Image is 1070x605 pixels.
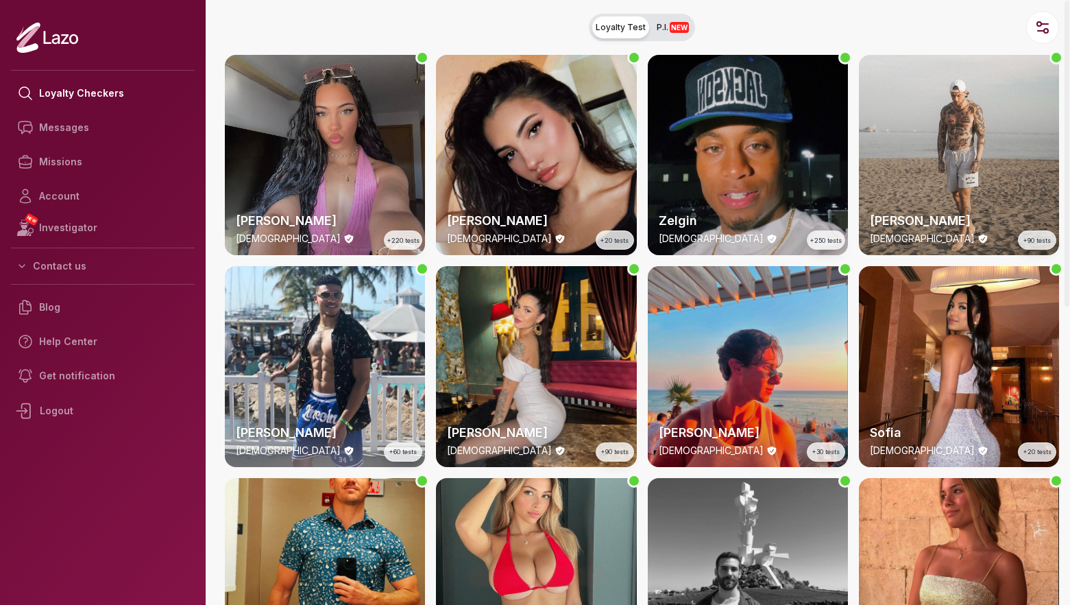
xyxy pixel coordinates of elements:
span: +220 tests [387,236,420,246]
h2: Sofia [870,423,1048,442]
a: Missions [11,145,195,179]
img: checker [648,55,848,255]
p: [DEMOGRAPHIC_DATA] [870,232,975,246]
img: checker [225,55,425,255]
span: NEW [24,213,39,226]
img: checker [859,55,1059,255]
img: checker [436,266,636,466]
p: [DEMOGRAPHIC_DATA] [236,232,341,246]
span: +20 tests [600,236,629,246]
a: thumbcheckerSofia[DEMOGRAPHIC_DATA]+20 tests [859,266,1059,466]
span: Loyalty Test [596,22,646,33]
span: P.I. [657,22,689,33]
a: thumbcheckerZelgin[DEMOGRAPHIC_DATA]+250 tests [648,55,848,255]
a: Account [11,179,195,213]
a: Messages [11,110,195,145]
p: [DEMOGRAPHIC_DATA] [447,444,552,458]
img: checker [225,266,425,466]
div: Logout [11,393,195,429]
a: thumbchecker[PERSON_NAME][DEMOGRAPHIC_DATA]+60 tests [225,266,425,466]
img: checker [648,266,848,466]
h2: [PERSON_NAME] [447,423,625,442]
a: thumbchecker[PERSON_NAME][DEMOGRAPHIC_DATA]+20 tests [436,55,636,255]
a: thumbchecker[PERSON_NAME][DEMOGRAPHIC_DATA]+220 tests [225,55,425,255]
img: checker [859,266,1059,466]
a: Help Center [11,324,195,359]
a: NEWInvestigator [11,213,195,242]
img: checker [436,55,636,255]
a: thumbchecker[PERSON_NAME][DEMOGRAPHIC_DATA]+30 tests [648,266,848,466]
h2: [PERSON_NAME] [236,423,414,442]
p: [DEMOGRAPHIC_DATA] [236,444,341,458]
span: NEW [670,22,689,33]
a: Loyalty Checkers [11,76,195,110]
button: Contact us [11,254,195,278]
h2: [PERSON_NAME] [447,211,625,230]
span: +20 tests [1023,447,1051,457]
a: thumbchecker[PERSON_NAME][DEMOGRAPHIC_DATA]+90 tests [436,266,636,466]
h2: [PERSON_NAME] [659,423,837,442]
h2: [PERSON_NAME] [236,211,414,230]
span: +250 tests [810,236,842,246]
a: Blog [11,290,195,324]
p: [DEMOGRAPHIC_DATA] [659,444,764,458]
span: +90 tests [1023,236,1051,246]
h2: [PERSON_NAME] [870,211,1048,230]
span: +60 tests [389,447,417,457]
a: thumbchecker[PERSON_NAME][DEMOGRAPHIC_DATA]+90 tests [859,55,1059,255]
h2: Zelgin [659,211,837,230]
p: [DEMOGRAPHIC_DATA] [870,444,975,458]
span: +30 tests [812,447,840,457]
a: Get notification [11,359,195,393]
span: +90 tests [601,447,629,457]
p: [DEMOGRAPHIC_DATA] [447,232,552,246]
p: [DEMOGRAPHIC_DATA] [659,232,764,246]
